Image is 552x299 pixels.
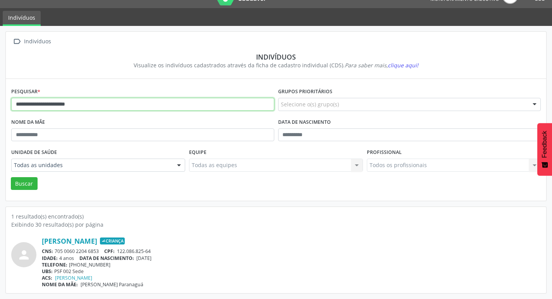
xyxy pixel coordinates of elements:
[104,248,115,255] span: CPF:
[42,237,97,245] a: [PERSON_NAME]
[42,275,52,281] span: ACS:
[281,100,339,108] span: Selecione o(s) grupo(s)
[42,268,53,275] span: UBS:
[42,255,58,261] span: IDADE:
[3,11,41,26] a: Indivíduos
[189,147,206,159] label: Equipe
[117,248,151,255] span: 122.086.825-64
[81,281,143,288] span: [PERSON_NAME] Paranaguá
[42,281,78,288] span: NOME DA MÃE:
[42,248,541,255] div: 705 0060 2204 6853
[42,261,541,268] div: [PHONE_NUMBER]
[14,161,169,169] span: Todas as unidades
[79,255,134,261] span: DATA DE NASCIMENTO:
[11,36,52,47] a:  Indivíduos
[278,86,332,98] label: Grupos prioritários
[388,62,418,69] span: clique aqui!
[17,53,535,61] div: Indivíduos
[42,255,541,261] div: 4 anos
[42,268,541,275] div: PSF 002 Sede
[11,36,22,47] i: 
[367,147,402,159] label: Profissional
[541,131,548,158] span: Feedback
[537,123,552,176] button: Feedback - Mostrar pesquisa
[55,275,92,281] a: [PERSON_NAME]
[136,255,151,261] span: [DATE]
[100,237,125,244] span: Criança
[278,116,331,128] label: Data de nascimento
[17,61,535,69] div: Visualize os indivíduos cadastrados através da ficha de cadastro individual (CDS).
[42,248,53,255] span: CNS:
[11,212,541,220] div: 1 resultado(s) encontrado(s)
[42,261,67,268] span: TELEFONE:
[11,147,57,159] label: Unidade de saúde
[11,177,38,190] button: Buscar
[11,220,541,229] div: Exibindo 30 resultado(s) por página
[17,248,31,262] i: person
[22,36,52,47] div: Indivíduos
[11,86,40,98] label: Pesquisar
[11,116,45,128] label: Nome da mãe
[345,62,418,69] i: Para saber mais,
